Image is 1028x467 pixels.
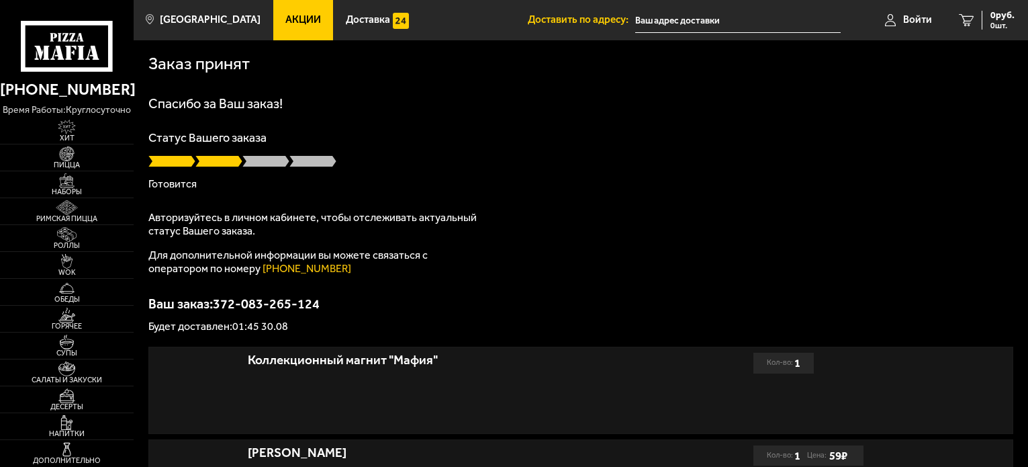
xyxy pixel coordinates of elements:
[148,97,1014,110] h1: Спасибо за Ваш заказ!
[767,353,800,374] div: Кол-во:
[635,8,841,33] input: Ваш адрес доставки
[767,445,800,466] div: Кол-во:
[148,211,484,238] p: Авторизуйтесь в личном кабинете, чтобы отслеживать актуальный статус Вашего заказа.
[148,297,1014,310] p: Ваш заказ: 372-083-265-124
[248,445,653,461] div: [PERSON_NAME]
[794,353,800,374] b: 1
[829,449,847,462] b: 59 ₽
[148,179,1014,189] p: Готовится
[990,11,1015,20] span: 0 руб.
[263,262,351,275] a: [PHONE_NUMBER]
[807,445,827,466] span: Цена:
[148,249,484,275] p: Для дополнительной информации вы можете связаться с оператором по номеру
[393,13,409,29] img: 15daf4d41897b9f0e9f617042186c801.svg
[903,15,932,25] span: Войти
[528,15,635,25] span: Доставить по адресу:
[285,15,321,25] span: Акции
[346,15,390,25] span: Доставка
[148,321,1014,332] p: Будет доставлен: 01:45 30.08
[148,132,1014,144] p: Статус Вашего заказа
[794,445,800,466] b: 1
[990,22,1015,30] span: 0 шт.
[160,15,261,25] span: [GEOGRAPHIC_DATA]
[148,55,250,73] h1: Заказ принят
[248,353,653,368] div: Коллекционный магнит "Мафия"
